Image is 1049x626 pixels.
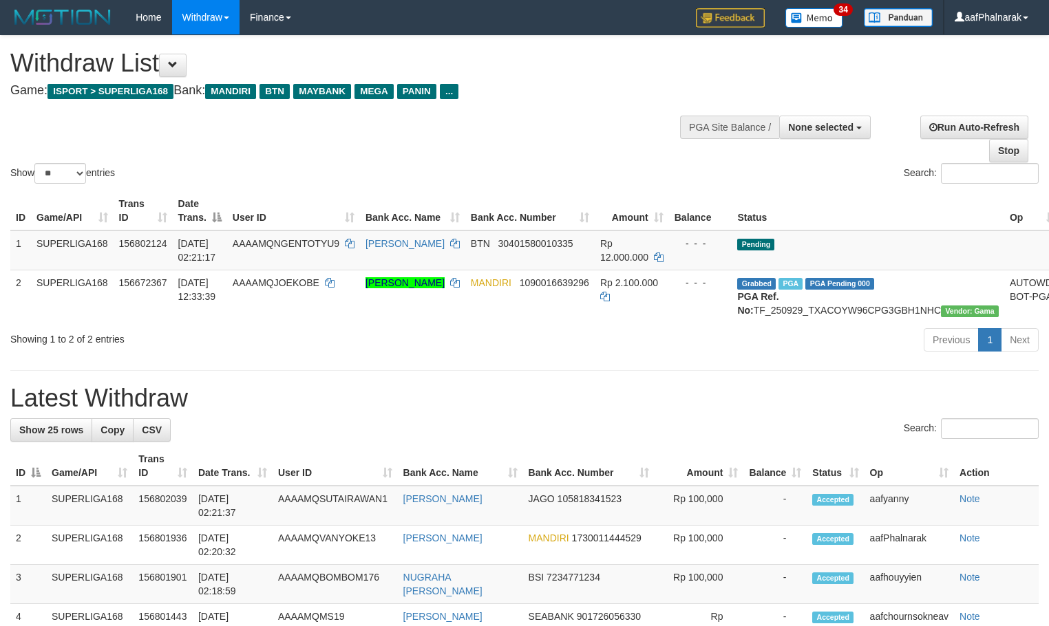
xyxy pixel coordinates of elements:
[10,327,427,346] div: Showing 1 to 2 of 2 entries
[193,526,273,565] td: [DATE] 02:20:32
[178,277,216,302] span: [DATE] 12:33:39
[978,328,1002,352] a: 1
[360,191,465,230] th: Bank Acc. Name: activate to sort column ascending
[941,305,999,317] span: Vendor URL: https://trx31.1velocity.biz
[273,526,398,565] td: AAAAMQVANYOKE13
[529,532,569,543] span: MANDIRI
[114,191,173,230] th: Trans ID: activate to sort column ascending
[547,572,600,583] span: Copy 7234771234 to clipboard
[440,84,458,99] span: ...
[47,84,173,99] span: ISPORT > SUPERLIGA168
[680,116,779,139] div: PGA Site Balance /
[865,486,954,526] td: aafyanny
[941,418,1039,439] input: Search:
[403,611,483,622] a: [PERSON_NAME]
[812,494,854,506] span: Accepted
[960,532,980,543] a: Note
[142,424,162,435] span: CSV
[10,526,46,565] td: 2
[259,84,290,99] span: BTN
[273,486,398,526] td: AAAAMQSUTAIRAWAN1
[743,446,807,486] th: Balance: activate to sort column ascending
[92,418,134,442] a: Copy
[743,565,807,604] td: -
[600,277,658,288] span: Rp 2.100.000
[273,446,398,486] th: User ID: activate to sort column ascending
[31,191,114,230] th: Game/API: activate to sort column ascending
[205,84,256,99] span: MANDIRI
[133,418,171,442] a: CSV
[133,486,193,526] td: 156802039
[46,526,133,565] td: SUPERLIGA168
[178,238,216,263] span: [DATE] 02:21:17
[812,572,854,584] span: Accepted
[31,270,114,323] td: SUPERLIGA168
[529,611,574,622] span: SEABANK
[778,278,803,290] span: Marked by aafsengchandara
[865,446,954,486] th: Op: activate to sort column ascending
[737,291,778,316] b: PGA Ref. No:
[10,486,46,526] td: 1
[471,277,511,288] span: MANDIRI
[10,270,31,323] td: 2
[354,84,394,99] span: MEGA
[960,611,980,622] a: Note
[529,493,555,504] span: JAGO
[655,486,743,526] td: Rp 100,000
[941,163,1039,184] input: Search:
[834,3,852,16] span: 34
[403,532,483,543] a: [PERSON_NAME]
[743,486,807,526] td: -
[465,191,595,230] th: Bank Acc. Number: activate to sort column ascending
[904,163,1039,184] label: Search:
[779,116,871,139] button: None selected
[520,277,589,288] span: Copy 1090016639296 to clipboard
[924,328,979,352] a: Previous
[193,565,273,604] td: [DATE] 02:18:59
[960,572,980,583] a: Note
[732,191,1004,230] th: Status
[989,139,1028,162] a: Stop
[233,277,319,288] span: AAAAMQJOEKOBE
[19,424,83,435] span: Show 25 rows
[365,277,445,288] a: [PERSON_NAME]
[577,611,641,622] span: Copy 901726056330 to clipboard
[133,565,193,604] td: 156801901
[812,533,854,545] span: Accepted
[865,526,954,565] td: aafPhalnarak
[805,278,874,290] span: PGA Pending
[737,239,774,250] span: Pending
[471,238,490,249] span: BTN
[920,116,1028,139] a: Run Auto-Refresh
[732,270,1004,323] td: TF_250929_TXACOYW96CPG3GBH1NHC
[523,446,655,486] th: Bank Acc. Number: activate to sort column ascending
[119,238,167,249] span: 156802124
[119,277,167,288] span: 156672367
[655,446,743,486] th: Amount: activate to sort column ascending
[529,572,544,583] span: BSI
[864,8,933,27] img: panduan.png
[10,418,92,442] a: Show 25 rows
[31,230,114,270] td: SUPERLIGA168
[293,84,351,99] span: MAYBANK
[595,191,669,230] th: Amount: activate to sort column ascending
[655,565,743,604] td: Rp 100,000
[227,191,360,230] th: User ID: activate to sort column ascending
[133,526,193,565] td: 156801936
[600,238,648,263] span: Rp 12.000.000
[397,84,436,99] span: PANIN
[865,565,954,604] td: aafhouyyien
[675,276,727,290] div: - - -
[785,8,843,28] img: Button%20Memo.svg
[46,565,133,604] td: SUPERLIGA168
[675,237,727,250] div: - - -
[10,565,46,604] td: 3
[398,446,523,486] th: Bank Acc. Name: activate to sort column ascending
[273,565,398,604] td: AAAAMQBOMBOM176
[655,526,743,565] td: Rp 100,000
[10,446,46,486] th: ID: activate to sort column descending
[46,486,133,526] td: SUPERLIGA168
[10,230,31,270] td: 1
[807,446,864,486] th: Status: activate to sort column ascending
[960,493,980,504] a: Note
